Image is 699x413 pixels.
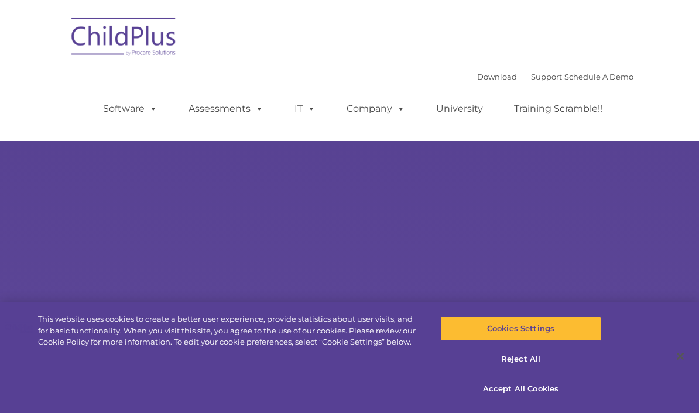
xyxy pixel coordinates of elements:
[440,377,601,401] button: Accept All Cookies
[177,97,275,121] a: Assessments
[564,72,633,81] a: Schedule A Demo
[667,343,693,369] button: Close
[502,97,614,121] a: Training Scramble!!
[424,97,495,121] a: University
[91,97,169,121] a: Software
[283,97,327,121] a: IT
[477,72,517,81] a: Download
[531,72,562,81] a: Support
[440,347,601,371] button: Reject All
[335,97,417,121] a: Company
[477,72,633,81] font: |
[440,316,601,341] button: Cookies Settings
[38,314,419,348] div: This website uses cookies to create a better user experience, provide statistics about user visit...
[66,9,183,68] img: ChildPlus by Procare Solutions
